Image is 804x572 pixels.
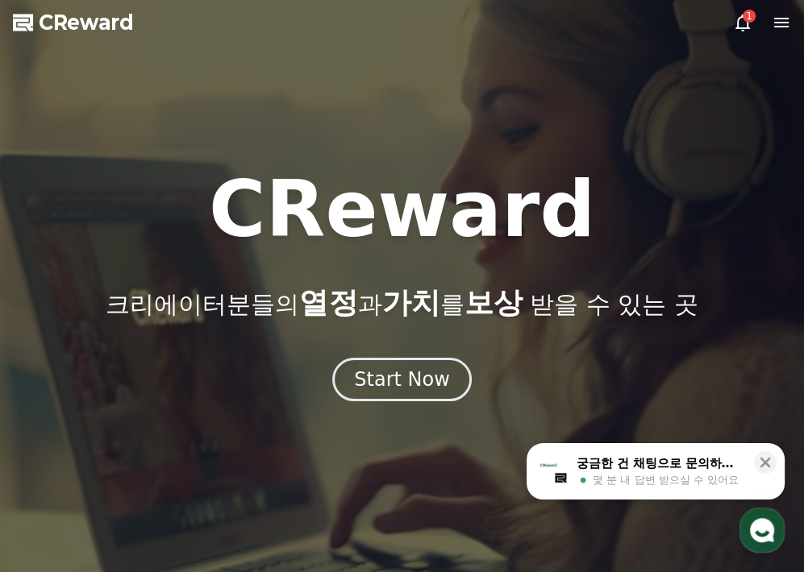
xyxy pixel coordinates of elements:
[208,438,310,479] a: 설정
[299,286,357,319] span: 열정
[733,13,752,32] a: 1
[332,358,472,401] button: Start Now
[106,438,208,479] a: 대화
[106,287,698,319] p: 크리에이터분들의 과 를 받을 수 있는 곳
[743,10,756,23] div: 1
[354,367,450,392] div: Start Now
[5,438,106,479] a: 홈
[148,463,167,476] span: 대화
[464,286,522,319] span: 보상
[39,10,134,35] span: CReward
[381,286,439,319] span: 가치
[332,374,472,389] a: Start Now
[13,10,134,35] a: CReward
[209,171,595,248] h1: CReward
[51,462,60,475] span: 홈
[249,462,269,475] span: 설정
